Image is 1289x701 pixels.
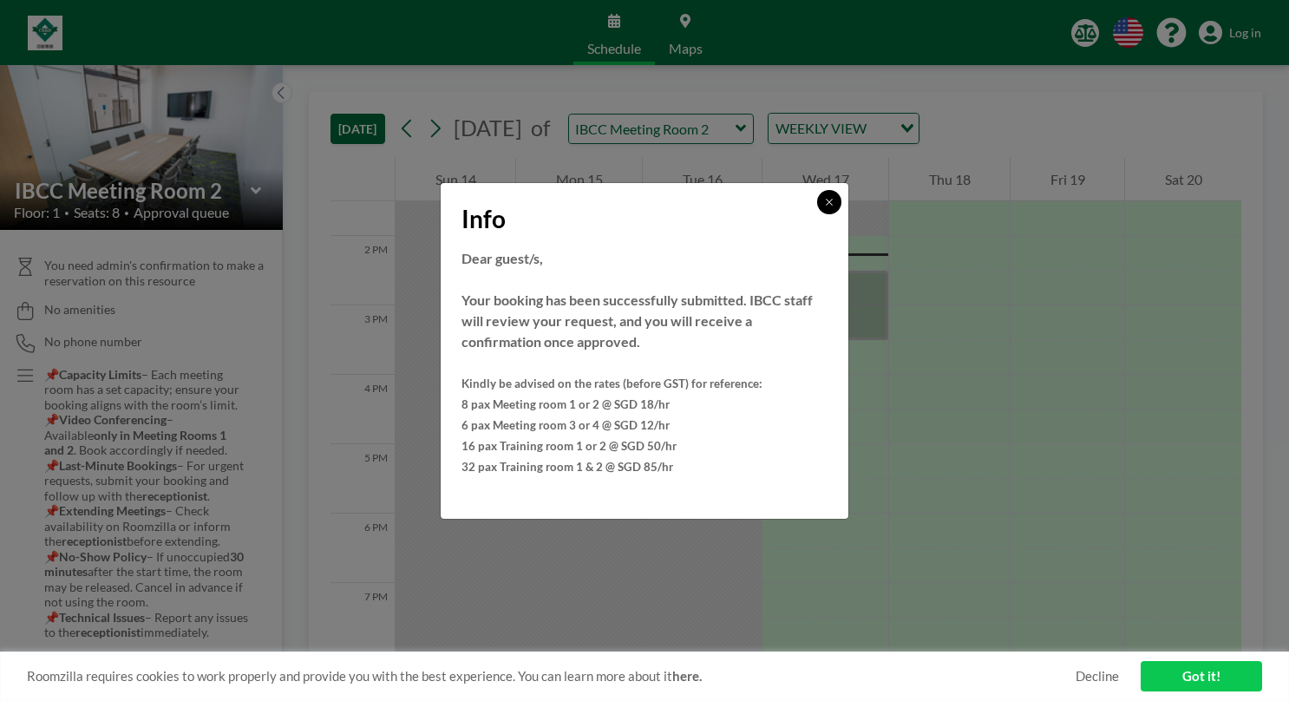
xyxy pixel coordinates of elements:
[461,456,828,477] h5: 32 pax Training room 1 & 2 @ SGD 85/hr
[1141,661,1262,691] a: Got it!
[1076,668,1119,685] a: Decline
[461,373,828,394] h5: Kindly be advised on the rates (before GST) for reference:
[461,394,828,415] h5: 8 pax Meeting room 1 or 2 @ SGD 18/hr
[461,250,543,266] strong: Dear guest/s,
[27,668,1076,685] span: Roomzilla requires cookies to work properly and provide you with the best experience. You can lea...
[461,436,828,456] h5: 16 pax Training room 1 or 2 @ SGD 50/hr
[672,668,702,684] a: here.
[461,204,506,234] span: Info
[461,292,813,350] strong: Your booking has been successfully submitted. IBCC staff will review your request, and you will r...
[461,415,828,436] h5: 6 pax Meeting room 3 or 4 @ SGD 12/hr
